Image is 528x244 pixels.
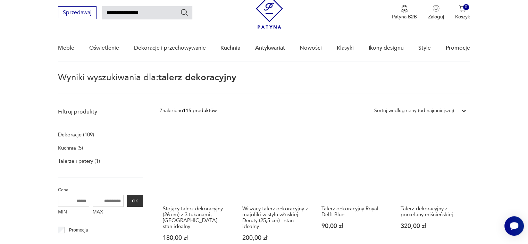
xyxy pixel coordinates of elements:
button: Patyna B2B [392,5,417,20]
a: Nowości [300,35,322,61]
a: Style [418,35,431,61]
a: Klasyki [337,35,354,61]
iframe: Smartsupp widget button [504,216,524,236]
label: MAX [93,207,124,218]
a: Promocje [446,35,470,61]
p: Zaloguj [428,14,444,20]
label: MIN [58,207,89,218]
p: 320,00 zł [401,223,467,229]
a: Ikony designu [368,35,403,61]
p: Cena [58,186,143,194]
a: Oświetlenie [89,35,119,61]
a: Antykwariat [255,35,285,61]
h3: Wiszący talerz dekoracyjny z majoliki w stylu włoskiej Deruty (25,5 cm) - stan idealny [242,206,308,229]
a: Dekoracje i przechowywanie [134,35,206,61]
div: 0 [463,4,469,10]
a: Kuchnia [220,35,240,61]
p: 200,00 zł [242,235,308,241]
p: Patyna B2B [392,14,417,20]
p: Koszyk [455,14,470,20]
p: Filtruj produkty [58,108,143,116]
h3: Stojący talerz dekoracyjny (26 cm) z 3 tukanami, [GEOGRAPHIC_DATA] - stan idealny [163,206,229,229]
button: Sprzedawaj [58,6,97,19]
h3: Talerz dekoracyjny z porcelany miśnieńskiej. [401,206,467,218]
button: 0Koszyk [455,5,470,20]
h3: Talerz dekoracyjny Royal Delft Blue [321,206,387,218]
img: Ikonka użytkownika [433,5,439,12]
div: Sortuj według ceny (od najmniejszej) [374,107,454,115]
button: Szukaj [180,8,188,17]
p: 90,00 zł [321,223,387,229]
button: OK [127,195,143,207]
a: Kuchnia (5) [58,143,83,153]
p: Wyniki wyszukiwania dla: [58,73,470,93]
p: Promocja [69,226,88,234]
img: Ikona medalu [401,5,408,12]
a: Sprzedawaj [58,11,97,16]
span: talerz dekoracyjny [158,71,236,84]
img: Ikona koszyka [459,5,466,12]
button: Zaloguj [428,5,444,20]
a: Ikona medaluPatyna B2B [392,5,417,20]
a: Dekoracje (109) [58,130,94,140]
p: 180,00 zł [163,235,229,241]
div: Znaleziono 115 produktów [160,107,217,115]
a: Meble [58,35,74,61]
a: Talerze i patery (1) [58,156,100,166]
